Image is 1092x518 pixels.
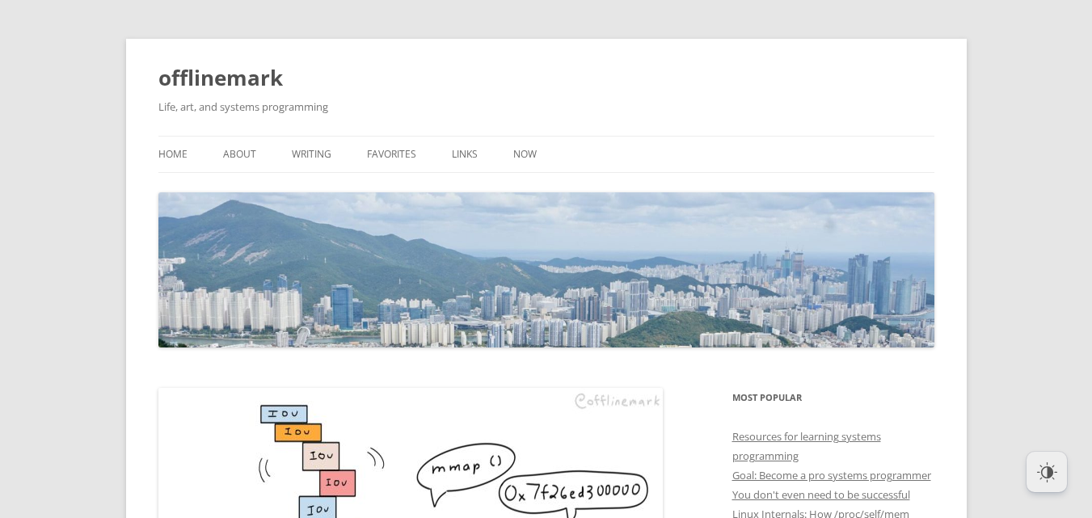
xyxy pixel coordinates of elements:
[223,137,256,172] a: About
[452,137,478,172] a: Links
[158,97,934,116] h2: Life, art, and systems programming
[292,137,331,172] a: Writing
[513,137,537,172] a: Now
[732,388,934,407] h3: Most Popular
[158,192,934,347] img: offlinemark
[367,137,416,172] a: Favorites
[732,487,910,502] a: You don't even need to be successful
[158,137,188,172] a: Home
[732,468,931,482] a: Goal: Become a pro systems programmer
[732,429,881,463] a: Resources for learning systems programming
[158,58,283,97] a: offlinemark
